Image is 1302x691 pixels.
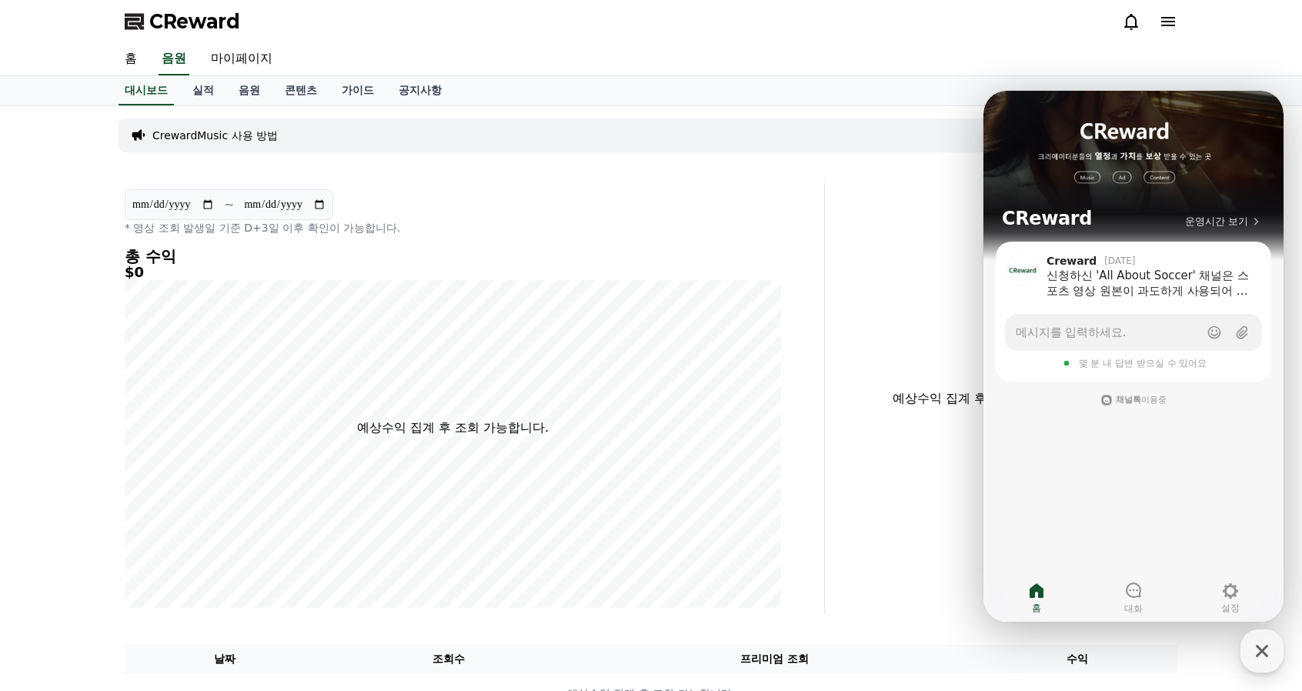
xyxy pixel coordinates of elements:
[125,248,781,265] h4: 총 수익
[329,76,386,105] a: 가이드
[983,91,1284,622] iframe: Channel chat
[272,76,329,105] a: 콘텐츠
[119,76,174,105] a: 대시보드
[125,9,240,34] a: CReward
[976,645,1177,673] th: 수익
[149,9,240,34] span: CReward
[112,43,149,75] a: 홈
[125,220,781,235] p: * 영상 조회 발생일 기준 D+3일 이후 확인이 가능합니다.
[357,419,549,437] p: 예상수익 집계 후 조회 가능합니다.
[199,43,285,75] a: 마이페이지
[325,645,573,673] th: 조회수
[224,195,234,214] p: ~
[386,76,454,105] a: 공지사항
[573,645,976,673] th: 프리미엄 조회
[180,76,226,105] a: 실적
[125,265,781,280] h5: $0
[159,43,189,75] a: 음원
[837,389,1141,408] p: 예상수익 집계 후 조회 가능합니다.
[226,76,272,105] a: 음원
[125,645,325,673] th: 날짜
[152,128,278,143] a: CrewardMusic 사용 방법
